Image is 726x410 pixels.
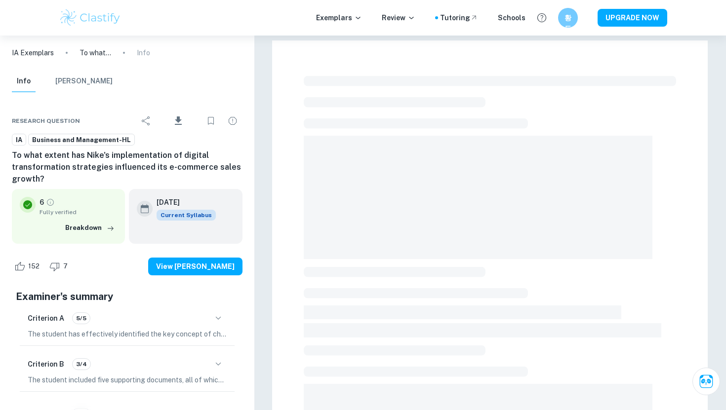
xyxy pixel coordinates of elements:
[12,71,36,92] button: Info
[40,197,44,208] p: 6
[158,108,199,134] div: Download
[316,12,362,23] p: Exemplars
[73,314,90,323] span: 5/5
[55,71,113,92] button: [PERSON_NAME]
[157,210,216,221] div: This exemplar is based on the current syllabus. Feel free to refer to it for inspiration/ideas wh...
[73,360,90,369] span: 3/4
[533,9,550,26] button: Help and Feedback
[46,198,55,207] a: Grade fully verified
[28,329,227,339] p: The student has effectively identified the key concept of change, which is clearly indicated on t...
[12,116,80,125] span: Research question
[157,210,216,221] span: Current Syllabus
[28,359,64,370] h6: Criterion B
[59,8,121,28] img: Clastify logo
[382,12,415,23] p: Review
[148,258,242,275] button: View [PERSON_NAME]
[80,47,111,58] p: To what extent has Nike's implementation of digital transformation strategies influenced its e-co...
[157,197,208,208] h6: [DATE]
[12,135,26,145] span: IA
[137,47,150,58] p: Info
[58,261,73,271] span: 7
[136,111,156,131] div: Share
[498,12,525,23] a: Schools
[223,111,242,131] div: Report issue
[28,313,64,324] h6: Criterion A
[201,111,221,131] div: Bookmark
[440,12,478,23] a: Tutoring
[28,374,227,385] p: The student included five supporting documents, all of which are contemporary and published withi...
[563,12,574,23] h6: 황동
[29,135,134,145] span: Business and Management-HL
[63,221,117,235] button: Breakdown
[16,289,239,304] h5: Examiner's summary
[692,368,720,395] button: Ask Clai
[558,8,578,28] button: 황동
[23,261,45,271] span: 152
[12,47,54,58] a: IA Exemplars
[12,149,242,185] h6: To what extent has Nike's implementation of digital transformation strategies influenced its e-co...
[40,208,117,217] span: Fully verified
[12,259,45,274] div: Like
[28,134,135,146] a: Business and Management-HL
[598,9,667,27] button: UPGRADE NOW
[12,134,26,146] a: IA
[47,259,73,274] div: Dislike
